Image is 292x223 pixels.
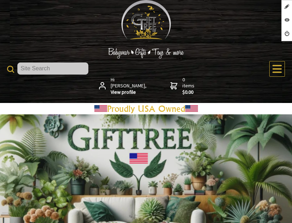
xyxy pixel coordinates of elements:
strong: $0.00 [182,89,196,96]
a: Hi [PERSON_NAME],View profile [99,77,148,96]
strong: View profile [111,89,147,96]
img: Babywear - Gifts - Toys & more [93,48,199,59]
input: Site Search [17,62,88,75]
img: product search [7,66,14,73]
span: 0 items [182,76,196,96]
a: Proudly USA Owned [107,103,185,114]
a: 0 items$0.00 [170,77,196,96]
span: Hi [PERSON_NAME], [111,77,147,96]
